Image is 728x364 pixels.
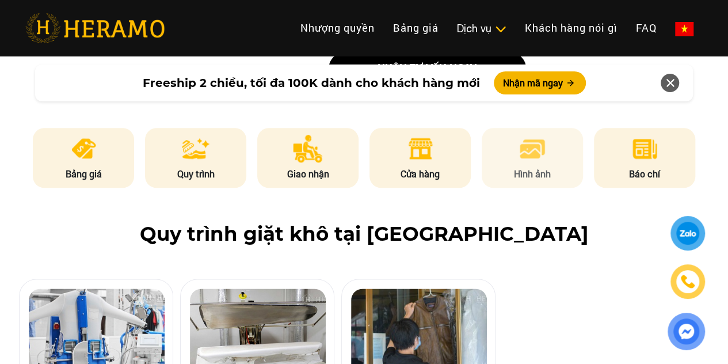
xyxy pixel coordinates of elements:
div: Dịch vụ [457,21,506,36]
img: news.png [631,135,659,162]
a: Khách hàng nói gì [516,16,627,40]
img: process.png [182,135,209,162]
a: Nhượng quyền [291,16,384,40]
span: Freeship 2 chiều, tối đa 100K dành cho khách hàng mới [143,74,480,92]
a: FAQ [627,16,666,40]
p: Báo chí [594,167,695,181]
img: vn-flag.png [675,22,693,36]
p: Bảng giá [33,167,134,181]
img: pricing.png [70,135,98,162]
img: phone-icon [681,275,695,288]
p: Cửa hàng [369,167,471,181]
img: subToggleIcon [494,24,506,35]
p: Hình ảnh [482,167,583,181]
p: Giao nhận [257,167,359,181]
button: Nhận mã ngay [494,71,586,94]
img: heramo-logo.png [25,13,165,43]
a: phone-icon [672,266,703,297]
img: delivery.png [293,135,323,162]
a: Bảng giá [384,16,448,40]
p: Quy trình [145,167,246,181]
img: store.png [406,135,434,162]
img: image.png [519,135,546,162]
h2: Quy trình giặt khô tại [GEOGRAPHIC_DATA] [25,222,703,246]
